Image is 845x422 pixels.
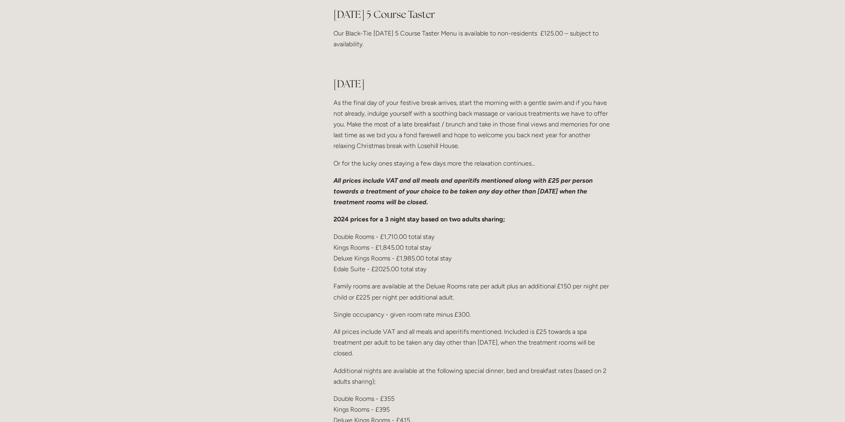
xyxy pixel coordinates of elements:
[333,77,613,91] h2: [DATE]
[333,326,613,359] p: All prices include VAT and all meals and aperitifs mentioned. Included is £25 towards a spa treat...
[333,97,613,152] p: As the final day of your festive break arrives, start the morning with a gentle swim and if you h...
[333,365,613,387] p: Additional nights are available at the following special dinner, bed and breakfast rates (based o...
[333,158,613,169] p: Or for the lucky ones staying a few days more the relaxation continues...
[333,215,505,223] strong: 2024 prices for a 3 night stay based on two adults sharing;
[333,231,613,275] p: Double Rooms - £1,710.00 total stay Kings Rooms - £1,845.00 total stay Deluxe Kings Rooms - £1,98...
[333,8,613,22] h2: [DATE] 5 Course Taster
[333,28,613,49] p: Our Black-Tie [DATE] 5 Course Taster Menu is available to non-residents £125.00 – subject to avai...
[333,281,613,302] p: Family rooms are available at the Deluxe Rooms rate per adult plus an additional £150 per night p...
[333,177,594,206] em: All prices include VAT and all meals and aperitifs mentioned along with £25 per person towards a ...
[333,309,613,320] p: Single occupancy - given room rate minus £300.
